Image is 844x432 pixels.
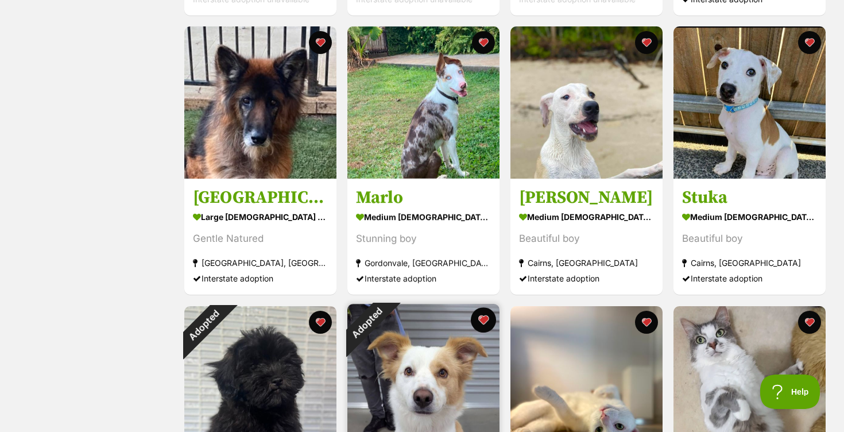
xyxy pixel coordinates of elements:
[798,311,821,334] button: favourite
[193,187,328,209] h3: [GEOGRAPHIC_DATA]
[635,311,658,334] button: favourite
[309,311,332,334] button: favourite
[519,232,654,247] div: Beautiful boy
[673,179,826,295] a: Stuka medium [DEMOGRAPHIC_DATA] Dog Beautiful boy Cairns, [GEOGRAPHIC_DATA] Interstate adoption f...
[169,291,238,360] div: Adopted
[193,271,328,287] div: Interstate adoption
[519,187,654,209] h3: [PERSON_NAME]
[356,271,491,287] div: Interstate adoption
[193,232,328,247] div: Gentle Natured
[193,209,328,226] div: large [DEMOGRAPHIC_DATA] Dog
[193,256,328,271] div: [GEOGRAPHIC_DATA], [GEOGRAPHIC_DATA]
[472,31,495,54] button: favourite
[682,256,817,271] div: Cairns, [GEOGRAPHIC_DATA]
[673,26,826,179] img: Stuka
[184,179,336,295] a: [GEOGRAPHIC_DATA] large [DEMOGRAPHIC_DATA] Dog Gentle Natured [GEOGRAPHIC_DATA], [GEOGRAPHIC_DATA...
[519,271,654,287] div: Interstate adoption
[798,31,821,54] button: favourite
[356,256,491,271] div: Gordonvale, [GEOGRAPHIC_DATA]
[356,209,491,226] div: medium [DEMOGRAPHIC_DATA] Dog
[519,209,654,226] div: medium [DEMOGRAPHIC_DATA] Dog
[356,232,491,247] div: Stunning boy
[347,26,500,179] img: Marlo
[682,271,817,287] div: Interstate adoption
[635,31,658,54] button: favourite
[682,232,817,247] div: Beautiful boy
[347,179,500,295] a: Marlo medium [DEMOGRAPHIC_DATA] Dog Stunning boy Gordonvale, [GEOGRAPHIC_DATA] Interstate adoptio...
[760,375,821,409] iframe: Help Scout Beacon - Open
[184,26,336,179] img: Memphis
[510,179,663,295] a: [PERSON_NAME] medium [DEMOGRAPHIC_DATA] Dog Beautiful boy Cairns, [GEOGRAPHIC_DATA] Interstate ad...
[682,187,817,209] h3: Stuka
[356,187,491,209] h3: Marlo
[309,31,332,54] button: favourite
[510,26,663,179] img: Harlen
[682,209,817,226] div: medium [DEMOGRAPHIC_DATA] Dog
[332,289,401,357] div: Adopted
[471,307,496,333] button: favourite
[519,256,654,271] div: Cairns, [GEOGRAPHIC_DATA]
